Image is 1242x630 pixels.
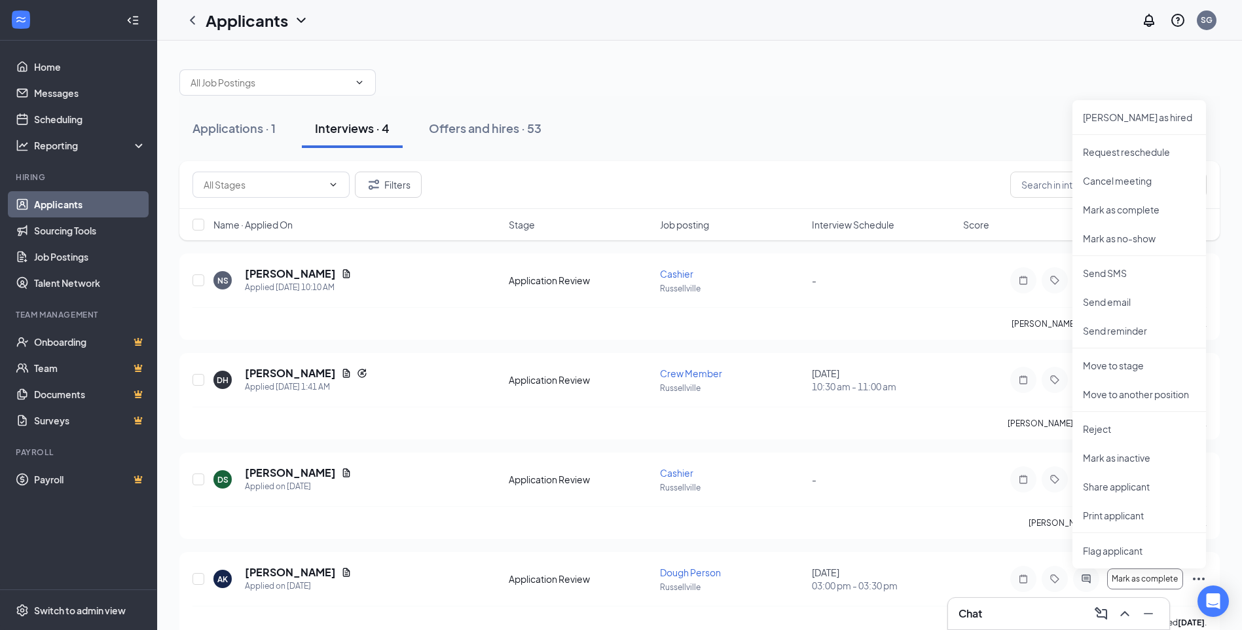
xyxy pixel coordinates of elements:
div: NS [217,275,228,286]
span: 03:00 pm - 03:30 pm [812,579,955,592]
svg: Note [1015,375,1031,385]
svg: Filter [366,177,382,193]
b: [DATE] [1178,618,1205,627]
h5: [PERSON_NAME] [245,366,336,380]
div: Interviews · 4 [315,120,390,136]
div: Application Review [509,473,652,486]
span: Name · Applied On [213,218,293,231]
h5: [PERSON_NAME] [245,267,336,281]
p: [PERSON_NAME] has applied more than . [1029,517,1207,528]
svg: ChevronDown [293,12,309,28]
h1: Applicants [206,9,288,31]
span: Score [963,218,989,231]
button: Filter Filters [355,172,422,198]
span: Crew Member [660,367,722,379]
div: Applications · 1 [192,120,276,136]
p: [PERSON_NAME] has applied more than . [1012,318,1207,329]
a: Job Postings [34,244,146,270]
svg: Document [341,567,352,578]
p: [PERSON_NAME] has applied more than . [1008,418,1207,429]
svg: Document [341,368,352,379]
div: Application Review [509,572,652,585]
span: 10:30 am - 11:00 am [812,380,955,393]
span: Cashier [660,268,693,280]
svg: Document [341,269,352,279]
div: Applied [DATE] 10:10 AM [245,281,352,294]
div: Application Review [509,373,652,386]
p: Russellville [660,582,803,593]
svg: QuestionInfo [1170,12,1186,28]
span: Interview Schedule [812,218,894,231]
a: Applicants [34,191,146,217]
svg: Tag [1047,574,1063,584]
svg: Ellipses [1191,571,1207,587]
a: TeamCrown [34,355,146,381]
svg: WorkstreamLogo [14,13,27,26]
a: DocumentsCrown [34,381,146,407]
h5: [PERSON_NAME] [245,466,336,480]
input: All Stages [204,177,323,192]
div: AK [217,574,228,585]
a: Messages [34,80,146,106]
svg: Document [341,468,352,478]
div: Applied on [DATE] [245,480,352,493]
div: [DATE] [812,367,955,393]
svg: Analysis [16,139,29,152]
div: Payroll [16,447,143,458]
p: Send SMS [1083,267,1196,280]
a: SurveysCrown [34,407,146,434]
div: Switch to admin view [34,604,126,617]
svg: Note [1015,275,1031,286]
div: Team Management [16,309,143,320]
input: Search in interviews [1010,172,1207,198]
div: DS [217,474,228,485]
svg: Notifications [1141,12,1157,28]
span: Mark as complete [1112,574,1178,584]
input: All Job Postings [191,75,349,90]
div: SG [1201,14,1213,26]
span: Stage [509,218,535,231]
p: Russellville [660,482,803,493]
svg: Note [1015,474,1031,485]
button: Minimize [1138,603,1159,624]
svg: Collapse [126,14,139,27]
svg: Note [1015,574,1031,584]
svg: ChevronDown [354,77,365,88]
button: ChevronUp [1114,603,1135,624]
svg: ComposeMessage [1093,606,1109,621]
a: Home [34,54,146,80]
a: Scheduling [34,106,146,132]
svg: Tag [1047,275,1063,286]
button: ComposeMessage [1091,603,1112,624]
a: PayrollCrown [34,466,146,492]
div: Applied [DATE] 1:41 AM [245,380,367,394]
a: Sourcing Tools [34,217,146,244]
a: Talent Network [34,270,146,296]
div: Open Intercom Messenger [1197,585,1229,617]
span: Job posting [660,218,709,231]
svg: ChevronDown [328,179,338,190]
button: Mark as complete [1107,568,1183,589]
svg: Reapply [357,368,367,379]
span: - [812,473,816,485]
div: Offers and hires · 53 [429,120,541,136]
div: Applied on [DATE] [245,580,352,593]
a: OnboardingCrown [34,329,146,355]
svg: Tag [1047,375,1063,385]
div: [DATE] [812,566,955,592]
h5: [PERSON_NAME] [245,565,336,580]
div: Hiring [16,172,143,183]
div: DH [217,375,228,386]
span: Cashier [660,467,693,479]
div: Reporting [34,139,147,152]
svg: Settings [16,604,29,617]
p: Russellville [660,283,803,294]
svg: ChevronLeft [185,12,200,28]
svg: ChevronUp [1117,606,1133,621]
span: - [812,274,816,286]
h3: Chat [959,606,982,621]
div: Application Review [509,274,652,287]
p: Russellville [660,382,803,394]
svg: Tag [1047,474,1063,485]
